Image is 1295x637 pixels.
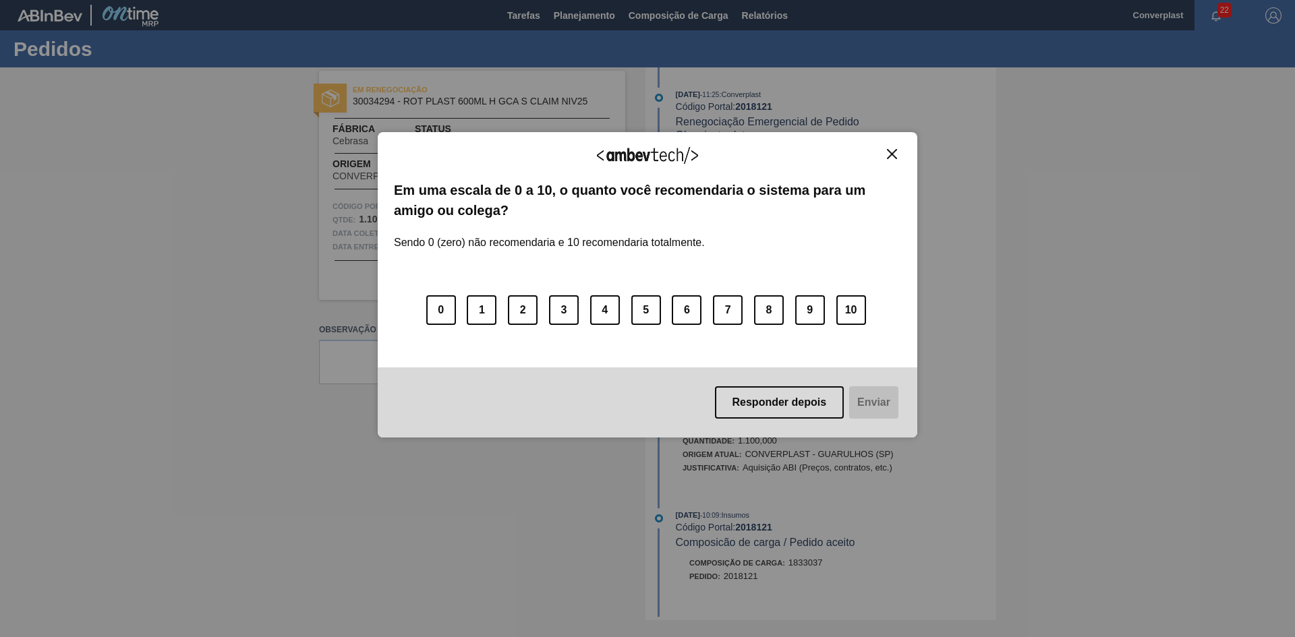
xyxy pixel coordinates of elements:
[887,149,897,159] img: Close
[836,295,866,325] button: 10
[715,386,844,419] button: Responder depois
[590,295,620,325] button: 4
[631,295,661,325] button: 5
[597,147,698,164] img: Logo Ambevtech
[883,148,901,160] button: Close
[467,295,496,325] button: 1
[713,295,743,325] button: 7
[795,295,825,325] button: 9
[549,295,579,325] button: 3
[426,295,456,325] button: 0
[508,295,538,325] button: 2
[394,180,901,221] label: Em uma escala de 0 a 10, o quanto você recomendaria o sistema para um amigo ou colega?
[394,220,705,249] label: Sendo 0 (zero) não recomendaria e 10 recomendaria totalmente.
[672,295,701,325] button: 6
[754,295,784,325] button: 8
